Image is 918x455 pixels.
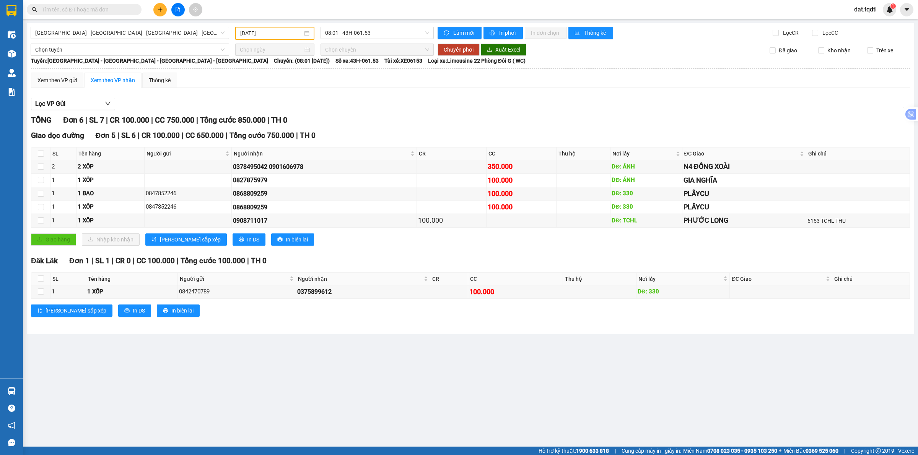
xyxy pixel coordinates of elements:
span: Thống kê [584,29,607,37]
span: CC 750.000 [155,115,194,125]
span: TH 0 [271,115,287,125]
span: | [615,447,616,455]
th: Ghi chú [832,273,910,285]
span: SL 1 [95,256,110,265]
div: 2 [52,162,75,172]
span: bar-chart [575,30,581,36]
div: DĐ: TCHL [612,216,680,225]
span: message [8,439,15,446]
div: 0827875979 [233,175,415,185]
span: Nơi lấy [638,275,722,283]
span: CC 100.000 [137,256,175,265]
span: | [133,256,135,265]
div: 100.000 [469,287,561,297]
span: In biên lai [286,235,308,244]
span: Quảng Bình - Quảng Trị - Huế - Lộc Ninh [35,27,225,39]
span: Người nhận [234,149,409,158]
span: | [112,256,114,265]
span: printer [277,236,283,243]
button: printerIn biên lai [157,304,200,317]
span: Lọc CR [780,29,800,37]
span: Đơn 1 [69,256,90,265]
span: Đăk Lăk [31,256,58,265]
div: N4 ĐỒNG XOÀI [684,161,805,172]
span: plus [158,7,163,12]
input: 11/10/2025 [240,29,303,37]
span: In DS [133,306,145,315]
input: Tìm tên, số ĐT hoặc mã đơn [42,5,132,14]
button: Chuyển phơi [438,44,480,56]
span: Cung cấp máy in - giấy in: [622,447,681,455]
strong: 0708 023 035 - 0935 103 250 [707,448,777,454]
span: Giao dọc đường [31,131,84,140]
button: syncLàm mới [438,27,482,39]
div: 6153 TCHL THU [807,217,908,225]
span: CC 650.000 [186,131,224,140]
button: printerIn DS [118,304,151,317]
span: Chọn chuyến [325,44,429,55]
span: TỔNG [31,115,52,125]
span: Loại xe: Limousine 22 Phòng Đôi G ( WC) [428,57,526,65]
span: Tổng cước 750.000 [229,131,294,140]
div: 100.000 [488,202,555,212]
button: sort-ascending[PERSON_NAME] sắp xếp [145,233,227,246]
span: Đơn 5 [96,131,116,140]
span: | [196,115,198,125]
th: Thu hộ [557,147,611,160]
span: down [105,100,111,107]
span: | [91,256,93,265]
span: aim [193,7,198,12]
div: 1 XỐP [78,176,143,185]
span: SL 7 [89,115,104,125]
span: CR 100.000 [142,131,180,140]
div: 1 [52,216,75,225]
span: Tài xế: XE06153 [384,57,422,65]
span: CR 100.000 [110,115,149,125]
span: Đơn 6 [63,115,83,125]
span: | [177,256,179,265]
div: 0842470789 [179,287,295,296]
span: copyright [876,448,881,453]
span: | [247,256,249,265]
button: downloadNhập kho nhận [82,233,140,246]
b: Tuyến: [GEOGRAPHIC_DATA] - [GEOGRAPHIC_DATA] - [GEOGRAPHIC_DATA] - [GEOGRAPHIC_DATA] [31,58,268,64]
span: sort-ascending [37,308,42,314]
th: SL [50,147,76,160]
th: Tên hàng [76,147,144,160]
div: DĐ: 330 [638,287,728,296]
span: | [844,447,845,455]
button: sort-ascending[PERSON_NAME] sắp xếp [31,304,112,317]
button: downloadXuất Excel [481,44,526,56]
span: Lọc CC [819,29,839,37]
span: printer [124,308,130,314]
sup: 1 [890,3,896,9]
span: file-add [175,7,181,12]
button: bar-chartThống kê [568,27,613,39]
span: Người gửi [180,275,288,283]
span: In phơi [499,29,517,37]
span: printer [490,30,496,36]
span: dat.tqdtl [848,5,883,14]
span: Miền Bắc [783,447,838,455]
span: sync [444,30,450,36]
div: DĐ: 330 [612,202,680,212]
th: CR [417,147,487,160]
div: 2 XỐP [78,162,143,172]
th: Tên hàng [86,273,178,285]
span: Hỗ trợ kỹ thuật: [539,447,609,455]
button: aim [189,3,202,16]
div: 0868809259 [233,189,415,198]
div: 0847852246 [146,189,230,198]
div: 0868809259 [233,202,415,212]
div: 1 BAO [78,189,143,198]
div: 100.000 [418,215,485,226]
img: warehouse-icon [8,31,16,39]
button: printerIn biên lai [271,233,314,246]
div: PHƯỚC LONG [684,215,805,226]
div: 1 XỐP [87,287,176,296]
img: logo-vxr [7,5,16,16]
span: | [226,131,228,140]
span: 1 [892,3,894,9]
div: Thống kê [149,76,171,84]
div: 1 [52,202,75,212]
